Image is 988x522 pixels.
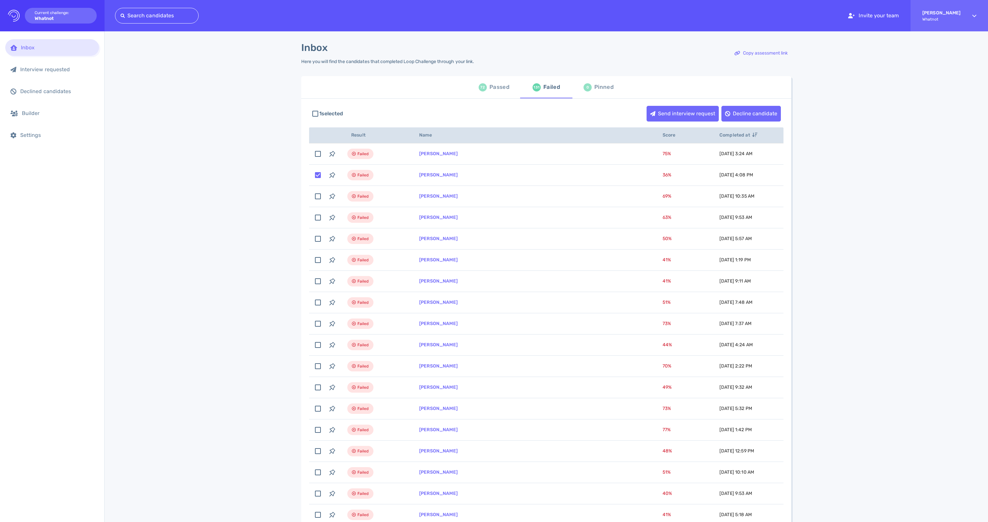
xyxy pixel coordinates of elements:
span: [DATE] 10:35 AM [719,193,754,199]
span: Failed [357,405,369,413]
span: 49 % [663,384,672,390]
span: Failed [357,341,369,349]
span: Failed [357,214,369,221]
a: [PERSON_NAME] [419,300,458,305]
span: Failed [357,235,369,243]
span: 1 selected [319,110,343,118]
strong: [PERSON_NAME] [922,10,961,16]
span: 44 % [663,342,672,348]
span: 75 % [663,151,671,156]
a: [PERSON_NAME] [419,215,458,220]
a: [PERSON_NAME] [419,342,458,348]
span: Failed [357,383,369,391]
span: [DATE] 7:48 AM [719,300,752,305]
div: Send interview request [647,106,718,121]
span: [DATE] 7:37 AM [719,321,751,326]
a: [PERSON_NAME] [419,363,458,369]
span: Failed [357,362,369,370]
span: [DATE] 5:32 PM [719,406,752,411]
a: [PERSON_NAME] [419,321,458,326]
span: [DATE] 9:11 AM [719,278,751,284]
a: [PERSON_NAME] [419,172,458,178]
span: Whatnot [922,17,961,22]
a: [PERSON_NAME] [419,257,458,263]
span: 63 % [663,215,671,220]
a: [PERSON_NAME] [419,236,458,241]
span: 50 % [663,236,672,241]
a: [PERSON_NAME] [419,469,458,475]
span: Failed [357,150,369,158]
div: Declined candidates [20,88,94,94]
span: Failed [357,277,369,285]
span: [DATE] 10:10 AM [719,469,754,475]
span: 70 % [663,363,671,369]
th: Result [339,127,411,143]
span: Failed [357,171,369,179]
div: Passed [489,82,509,92]
span: 48 % [663,448,672,454]
a: [PERSON_NAME] [419,448,458,454]
a: [PERSON_NAME] [419,427,458,432]
div: Interview requested [20,66,94,73]
span: 40 % [663,491,672,496]
a: [PERSON_NAME] [419,278,458,284]
div: Builder [22,110,94,116]
div: Inbox [21,44,94,51]
span: [DATE] 1:19 PM [719,257,751,263]
span: 73 % [663,321,671,326]
span: 41 % [663,512,671,517]
button: Copy assessment link [731,45,791,61]
span: 36 % [663,172,671,178]
span: [DATE] 3:24 AM [719,151,752,156]
div: Copy assessment link [731,46,791,61]
a: [PERSON_NAME] [419,491,458,496]
span: Failed [357,426,369,434]
div: Pinned [594,82,614,92]
span: [DATE] 2:22 PM [719,363,752,369]
span: Name [419,132,439,138]
div: Decline candidate [722,106,781,121]
a: [PERSON_NAME] [419,512,458,517]
span: [DATE] 4:08 PM [719,172,753,178]
button: Decline candidate [721,106,781,122]
div: 131 [533,83,541,91]
span: Score [663,132,683,138]
span: [DATE] 9:53 AM [719,491,752,496]
span: Failed [357,468,369,476]
span: [DATE] 9:32 AM [719,384,752,390]
div: 0 [584,83,592,91]
span: [DATE] 1:42 PM [719,427,752,432]
div: 72 [479,83,487,91]
span: 77 % [663,427,671,432]
span: 51 % [663,300,671,305]
span: Failed [357,490,369,498]
a: [PERSON_NAME] [419,406,458,411]
div: Failed [543,82,560,92]
span: 73 % [663,406,671,411]
span: [DATE] 9:53 AM [719,215,752,220]
span: [DATE] 12:59 PM [719,448,754,454]
div: Here you will find the candidates that completed Loop Challenge through your link. [301,59,474,64]
span: Failed [357,511,369,519]
span: Failed [357,299,369,306]
span: Failed [357,447,369,455]
span: 41 % [663,278,671,284]
a: [PERSON_NAME] [419,151,458,156]
button: Send interview request [647,106,719,122]
span: [DATE] 4:24 AM [719,342,753,348]
span: [DATE] 5:18 AM [719,512,752,517]
span: 41 % [663,257,671,263]
span: Completed at [719,132,757,138]
span: Failed [357,256,369,264]
a: [PERSON_NAME] [419,384,458,390]
span: 69 % [663,193,671,199]
span: 51 % [663,469,671,475]
span: Failed [357,320,369,328]
div: Settings [20,132,94,138]
h1: Inbox [301,42,328,54]
span: Failed [357,192,369,200]
span: [DATE] 5:57 AM [719,236,752,241]
a: [PERSON_NAME] [419,193,458,199]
